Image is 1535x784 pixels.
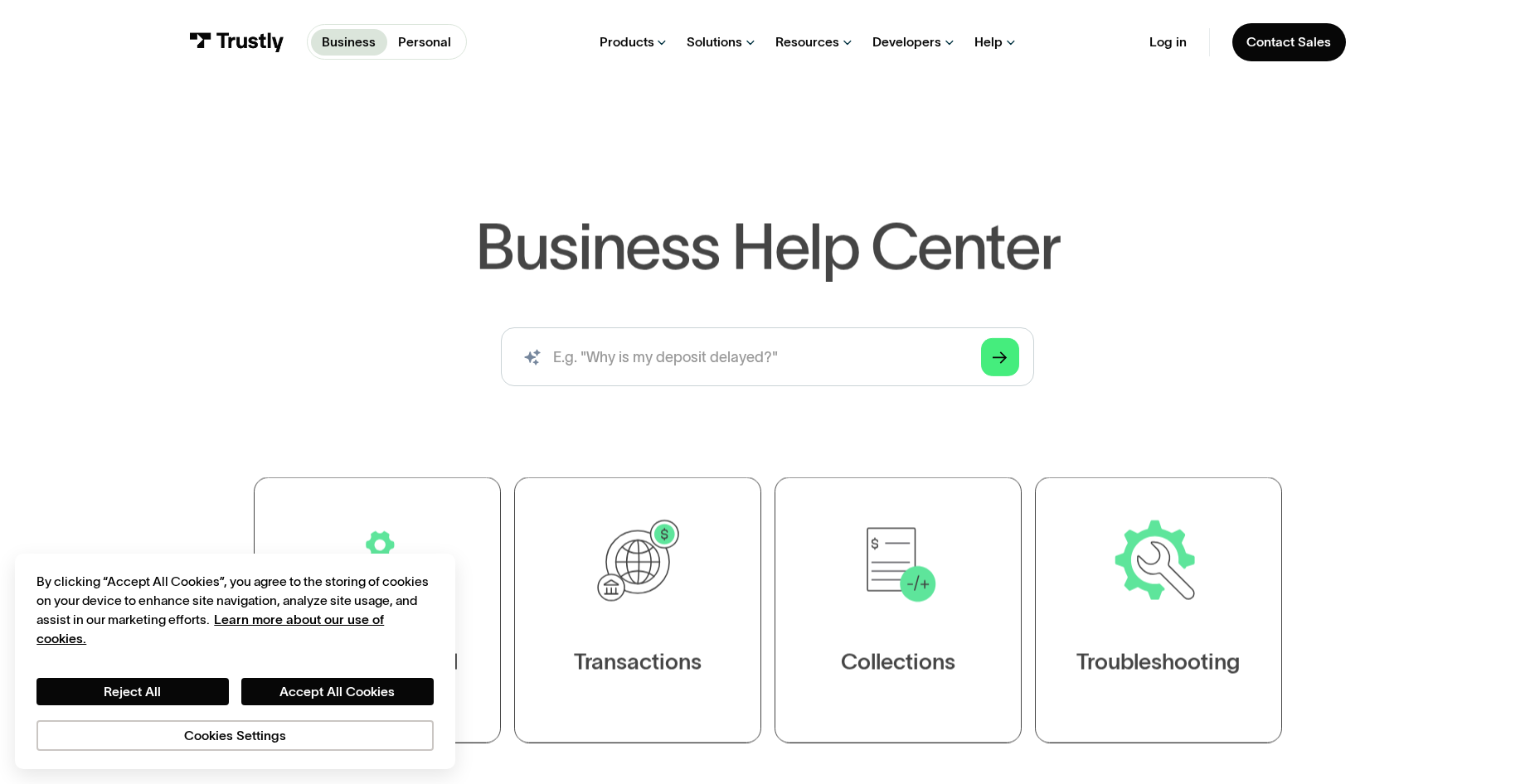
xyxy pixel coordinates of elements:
[687,34,742,51] div: Solutions
[600,34,654,51] div: Products
[775,34,839,51] div: Resources
[36,572,433,752] div: Privacy
[1034,477,1281,743] a: Troubleshooting
[322,32,376,51] p: Business
[241,678,433,705] button: Accept All Cookies
[1076,646,1240,675] div: Troubleshooting
[291,646,463,705] div: Merchant Portal Support
[36,720,433,751] button: Cookies Settings
[254,477,501,743] a: Merchant Portal Support
[387,29,463,56] a: Personal
[1246,34,1331,51] div: Contact Sales
[311,29,387,56] a: Business
[475,214,1061,278] h1: Business Help Center
[775,477,1022,743] a: Collections
[1232,23,1346,62] a: Contact Sales
[189,32,284,52] img: Trustly Logo
[36,678,228,705] button: Reject All
[501,327,1033,386] input: search
[840,646,955,675] div: Collections
[872,34,941,51] div: Developers
[501,327,1033,386] form: Search
[398,32,451,51] p: Personal
[514,477,761,743] a: Transactions
[15,554,455,770] div: Cookie banner
[1149,34,1187,51] a: Log in
[36,572,433,649] div: By clicking “Accept All Cookies”, you agree to the storing of cookies on your device to enhance s...
[974,34,1003,51] div: Help
[574,646,702,675] div: Transactions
